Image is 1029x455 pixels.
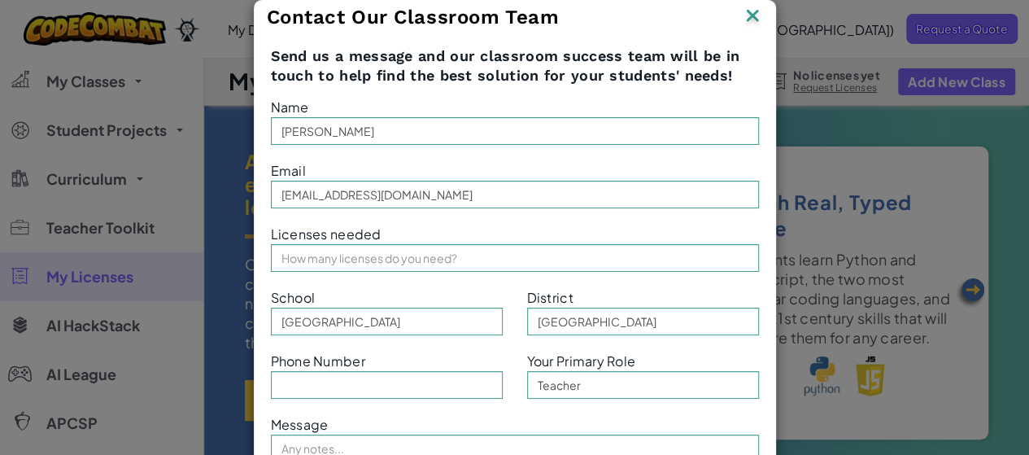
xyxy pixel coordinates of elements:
[527,289,573,306] span: District
[271,46,759,85] span: Send us a message and our classroom success team will be in touch to help find the best solution ...
[527,371,759,399] input: Teacher, Principal, etc.
[271,244,759,272] input: How many licenses do you need?
[527,352,636,370] span: Your Primary Role
[271,352,365,370] span: Phone Number
[271,289,316,306] span: School
[271,98,309,116] span: Name
[271,225,382,243] span: Licenses needed
[271,416,329,433] span: Message
[271,162,306,179] span: Email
